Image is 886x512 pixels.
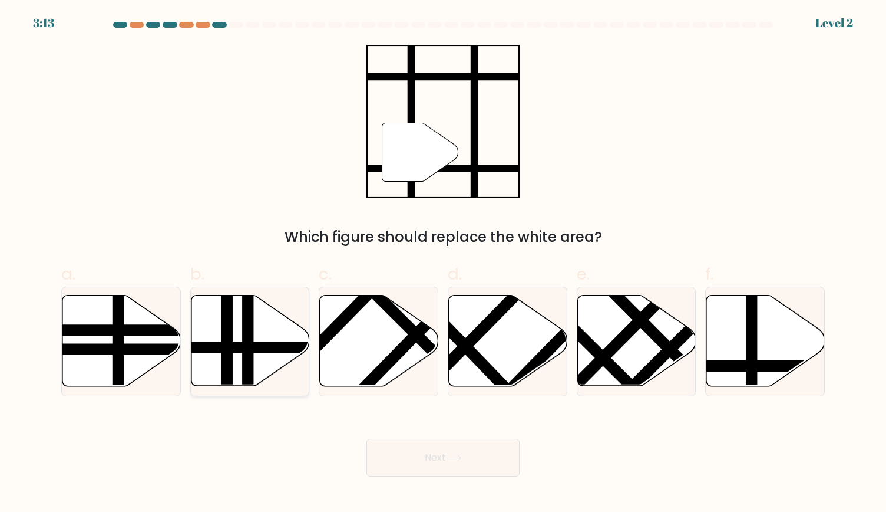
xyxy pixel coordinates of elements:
[190,262,204,285] span: b.
[382,123,458,182] g: "
[33,14,54,32] div: 3:13
[448,262,462,285] span: d.
[68,227,818,248] div: Which figure should replace the white area?
[319,262,332,285] span: c.
[366,439,520,477] button: Next
[705,262,713,285] span: f.
[815,14,853,32] div: Level 2
[61,262,75,285] span: a.
[577,262,590,285] span: e.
